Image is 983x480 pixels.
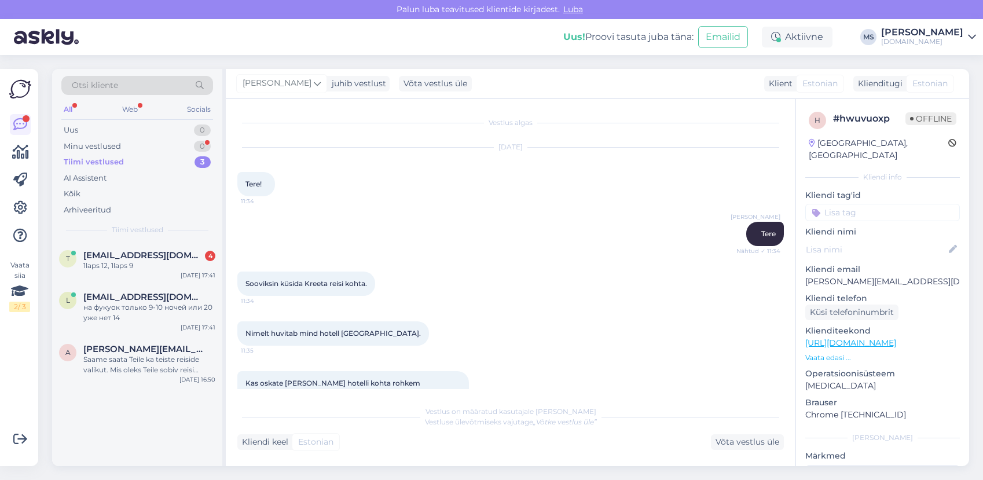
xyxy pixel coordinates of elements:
[805,292,960,305] p: Kliendi telefon
[805,325,960,337] p: Klienditeekond
[764,78,793,90] div: Klient
[245,179,262,188] span: Tere!
[731,212,780,221] span: [PERSON_NAME]
[802,78,838,90] span: Estonian
[805,204,960,221] input: Lisa tag
[64,173,107,184] div: AI Assistent
[805,276,960,288] p: [PERSON_NAME][EMAIL_ADDRESS][DOMAIN_NAME]
[905,112,956,125] span: Offline
[805,353,960,363] p: Vaata edasi ...
[179,375,215,384] div: [DATE] 16:50
[805,263,960,276] p: Kliendi email
[185,102,213,117] div: Socials
[243,77,311,90] span: [PERSON_NAME]
[83,261,215,271] div: 1laps 12, 1laps 9
[833,112,905,126] div: # hwuvuoxp
[9,302,30,312] div: 2 / 3
[66,254,70,263] span: t
[64,156,124,168] div: Tiimi vestlused
[327,78,386,90] div: juhib vestlust
[195,156,211,168] div: 3
[241,197,284,206] span: 11:34
[881,28,963,37] div: [PERSON_NAME]
[805,189,960,201] p: Kliendi tag'id
[805,305,898,320] div: Küsi telefoninumbrit
[399,76,472,91] div: Võta vestlus üle
[761,229,776,238] span: Tere
[72,79,118,91] span: Otsi kliente
[9,260,30,312] div: Vaata siia
[805,450,960,462] p: Märkmed
[112,225,163,235] span: Tiimi vestlused
[762,27,832,47] div: Aktiivne
[563,30,694,44] div: Proovi tasuta juba täna:
[881,28,976,46] a: [PERSON_NAME][DOMAIN_NAME]
[64,188,80,200] div: Kõik
[61,102,75,117] div: All
[241,296,284,305] span: 11:34
[805,226,960,238] p: Kliendi nimi
[805,338,896,348] a: [URL][DOMAIN_NAME]
[563,31,585,42] b: Uus!
[881,37,963,46] div: [DOMAIN_NAME]
[64,141,121,152] div: Minu vestlused
[912,78,948,90] span: Estonian
[426,407,596,416] span: Vestlus on määratud kasutajale [PERSON_NAME]
[83,302,215,323] div: на фукуок только 9-10 ночей или 20 уже нет 14
[805,409,960,421] p: Chrome [TECHNICAL_ID]
[83,344,204,354] span: angela.tammekivi@gmail.com
[809,137,948,162] div: [GEOGRAPHIC_DATA], [GEOGRAPHIC_DATA]
[805,433,960,443] div: [PERSON_NAME]
[805,397,960,409] p: Brauser
[245,279,367,288] span: Sooviksin küsida Kreeta reisi kohta.
[83,292,204,302] span: lukinajekaterina@gmail.com
[205,251,215,261] div: 4
[805,172,960,182] div: Kliendi info
[9,78,31,100] img: Askly Logo
[64,124,78,136] div: Uus
[237,118,784,128] div: Vestlus algas
[194,124,211,136] div: 0
[805,380,960,392] p: [MEDICAL_DATA]
[194,141,211,152] div: 0
[711,434,784,450] div: Võta vestlus üle
[298,436,333,448] span: Estonian
[245,329,421,338] span: Nimelt huvitab mind hotell [GEOGRAPHIC_DATA].
[66,296,70,305] span: l
[245,379,422,398] span: Kas oskate [PERSON_NAME] hotelli kohta rohkem tagasisidet?
[64,204,111,216] div: Arhiveeritud
[806,243,947,256] input: Lisa nimi
[815,116,820,124] span: h
[805,368,960,380] p: Operatsioonisüsteem
[83,250,204,261] span: taagmotors@gmail.com
[181,271,215,280] div: [DATE] 17:41
[698,26,748,48] button: Emailid
[237,436,288,448] div: Kliendi keel
[860,29,876,45] div: MS
[181,323,215,332] div: [DATE] 17:41
[560,4,586,14] span: Luba
[83,354,215,375] div: Saame saata Teile ka teiste reiside valikut. Mis oleks Teile sobiv reisi eelarve?
[853,78,903,90] div: Klienditugi
[241,346,284,355] span: 11:35
[65,348,71,357] span: a
[425,417,597,426] span: Vestluse ülevõtmiseks vajutage
[120,102,140,117] div: Web
[237,142,784,152] div: [DATE]
[533,417,597,426] i: „Võtke vestlus üle”
[736,247,780,255] span: Nähtud ✓ 11:34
